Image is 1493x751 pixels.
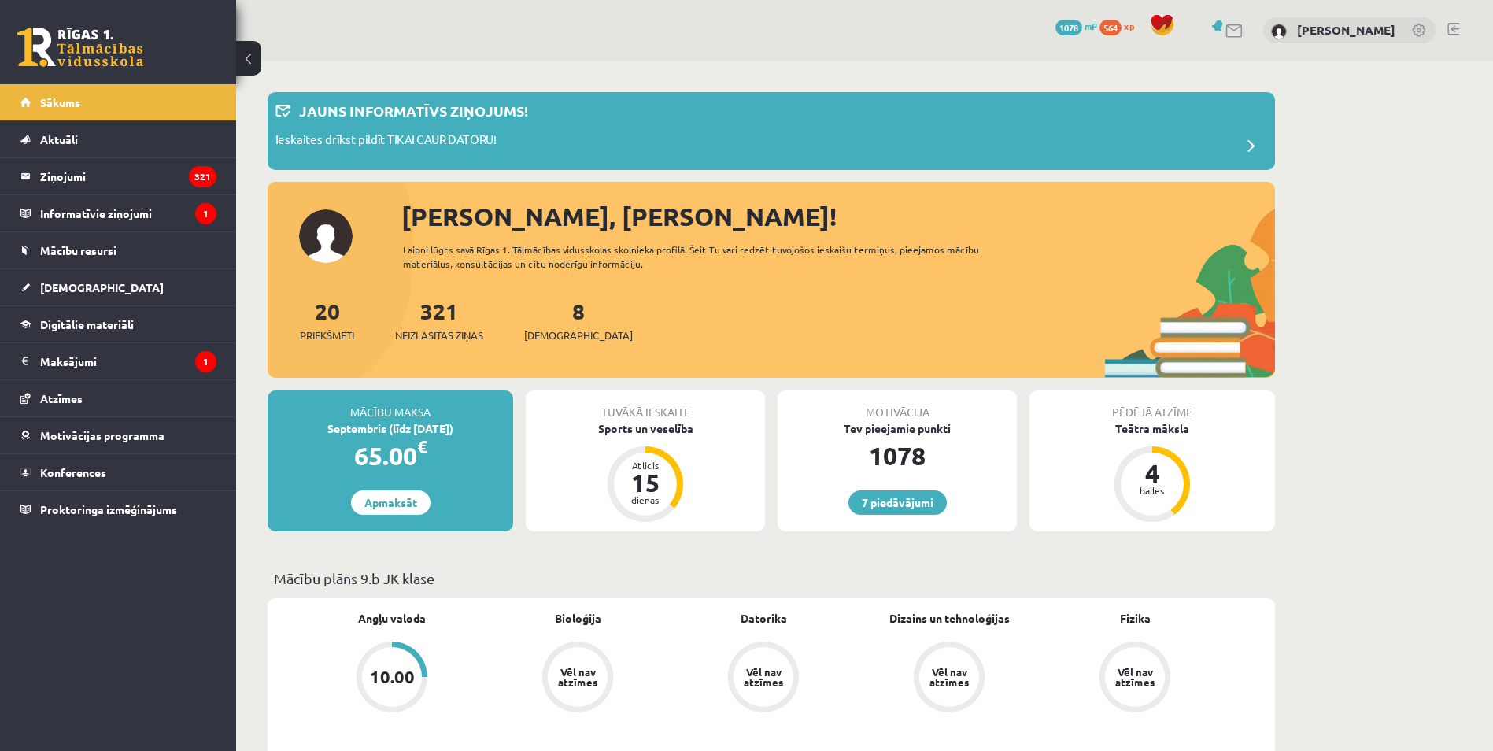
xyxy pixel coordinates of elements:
div: Motivācija [778,390,1017,420]
a: Vēl nav atzīmes [1042,642,1228,716]
a: Sākums [20,84,216,120]
a: Sports un veselība Atlicis 15 dienas [526,420,765,524]
span: xp [1124,20,1134,32]
legend: Ziņojumi [40,158,216,194]
a: Datorika [741,610,787,627]
span: Priekšmeti [300,327,354,343]
div: Tuvākā ieskaite [526,390,765,420]
p: Jauns informatīvs ziņojums! [299,100,528,121]
div: Vēl nav atzīmes [741,667,785,687]
a: 7 piedāvājumi [848,490,947,515]
legend: Informatīvie ziņojumi [40,195,216,231]
a: Vēl nav atzīmes [485,642,671,716]
a: 10.00 [299,642,485,716]
div: 1078 [778,437,1017,475]
div: Mācību maksa [268,390,513,420]
a: Rīgas 1. Tālmācības vidusskola [17,28,143,67]
span: [DEMOGRAPHIC_DATA] [40,280,164,294]
div: [PERSON_NAME], [PERSON_NAME]! [401,198,1275,235]
span: Atzīmes [40,391,83,405]
span: Aktuāli [40,132,78,146]
a: Teātra māksla 4 balles [1029,420,1275,524]
span: Digitālie materiāli [40,317,134,331]
span: Proktoringa izmēģinājums [40,502,177,516]
div: Sports un veselība [526,420,765,437]
span: [DEMOGRAPHIC_DATA] [524,327,633,343]
a: Fizika [1120,610,1151,627]
a: Vēl nav atzīmes [856,642,1042,716]
a: 564 xp [1099,20,1142,32]
div: 15 [622,470,669,495]
a: Maksājumi1 [20,343,216,379]
a: 321Neizlasītās ziņas [395,297,483,343]
i: 1 [195,203,216,224]
a: 1078 mP [1055,20,1097,32]
div: Vēl nav atzīmes [1113,667,1157,687]
span: 564 [1099,20,1122,35]
div: dienas [622,495,669,505]
img: Dmitrijs Poļakovs [1271,24,1287,39]
span: Mācību resursi [40,243,116,257]
a: 8[DEMOGRAPHIC_DATA] [524,297,633,343]
div: balles [1129,486,1176,495]
a: Proktoringa izmēģinājums [20,491,216,527]
a: Vēl nav atzīmes [671,642,856,716]
i: 321 [189,166,216,187]
div: 10.00 [370,668,415,686]
div: Pēdējā atzīme [1029,390,1275,420]
div: Vēl nav atzīmes [927,667,971,687]
a: Konferences [20,454,216,490]
a: [PERSON_NAME] [1297,22,1395,38]
a: [DEMOGRAPHIC_DATA] [20,269,216,305]
a: Angļu valoda [358,610,426,627]
a: Aktuāli [20,121,216,157]
a: Informatīvie ziņojumi1 [20,195,216,231]
a: Atzīmes [20,380,216,416]
a: Dizains un tehnoloģijas [889,610,1010,627]
span: 1078 [1055,20,1082,35]
div: Laipni lūgts savā Rīgas 1. Tālmācības vidusskolas skolnieka profilā. Šeit Tu vari redzēt tuvojošo... [403,242,1007,271]
div: 65.00 [268,437,513,475]
a: Apmaksāt [351,490,431,515]
a: Mācību resursi [20,232,216,268]
div: Tev pieejamie punkti [778,420,1017,437]
span: mP [1085,20,1097,32]
a: Digitālie materiāli [20,306,216,342]
a: Jauns informatīvs ziņojums! Ieskaites drīkst pildīt TIKAI CAUR DATORU! [275,100,1267,162]
a: Bioloģija [555,610,601,627]
p: Ieskaites drīkst pildīt TIKAI CAUR DATORU! [275,131,497,153]
span: Motivācijas programma [40,428,164,442]
span: Konferences [40,465,106,479]
div: Septembris (līdz [DATE]) [268,420,513,437]
p: Mācību plāns 9.b JK klase [274,568,1269,589]
span: Neizlasītās ziņas [395,327,483,343]
a: Ziņojumi321 [20,158,216,194]
span: € [417,435,427,458]
span: Sākums [40,95,80,109]
i: 1 [195,351,216,372]
div: Teātra māksla [1029,420,1275,437]
div: Atlicis [622,461,669,470]
div: 4 [1129,461,1176,486]
a: Motivācijas programma [20,417,216,453]
a: 20Priekšmeti [300,297,354,343]
legend: Maksājumi [40,343,216,379]
div: Vēl nav atzīmes [556,667,600,687]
